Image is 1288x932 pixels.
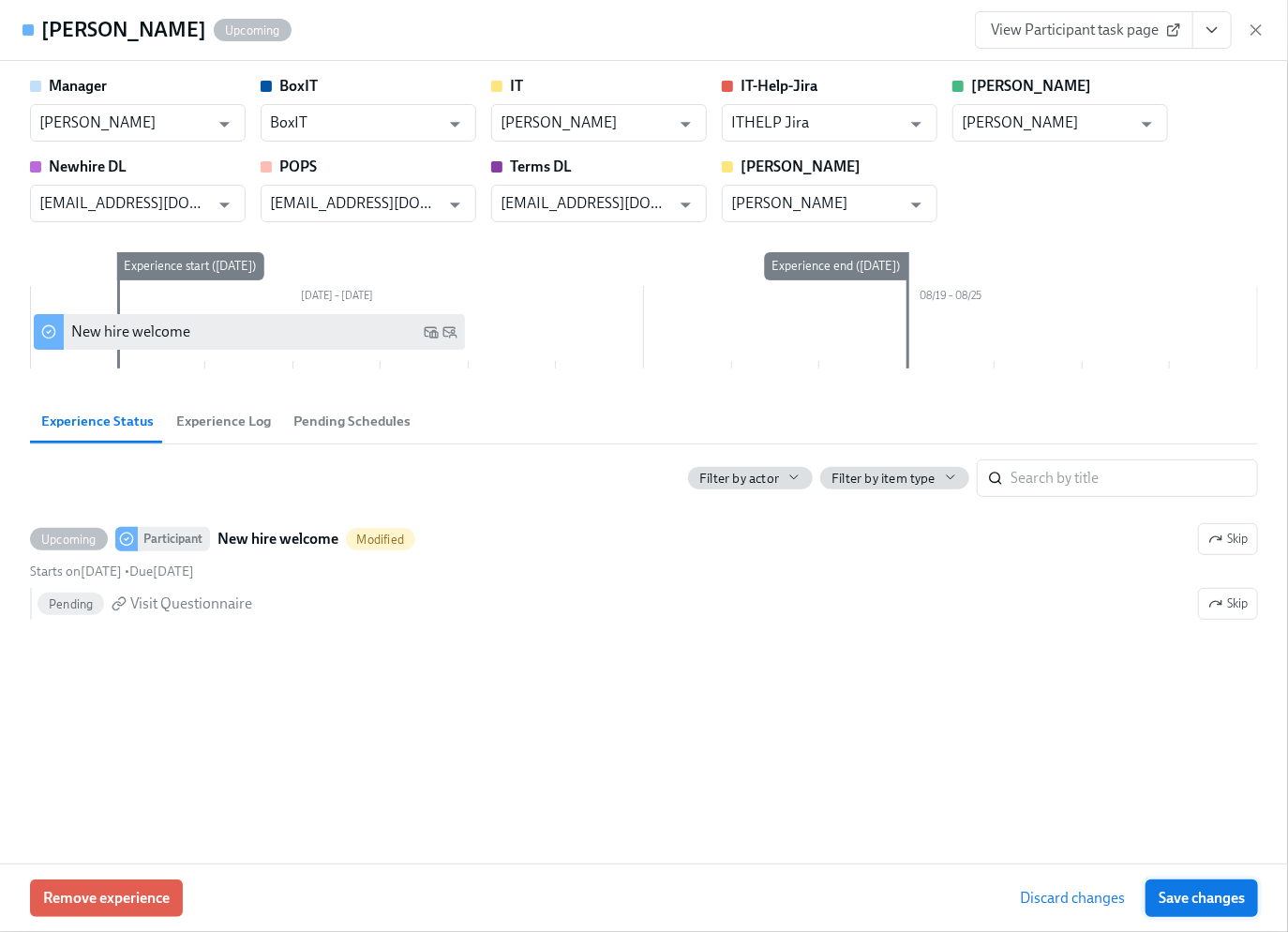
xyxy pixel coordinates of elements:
button: Filter by item type [820,467,969,489]
button: Open [210,190,239,219]
h4: [PERSON_NAME] [41,16,206,44]
button: Open [671,110,700,139]
span: Experience Status [41,411,154,432]
button: Open [441,110,470,139]
a: View Participant task page [975,11,1193,49]
button: Open [441,190,470,219]
span: View Participant task page [991,21,1177,39]
strong: IT [510,77,523,95]
strong: New hire welcome [217,528,338,550]
svg: Work Email [424,324,439,339]
span: Sunday, August 17th 2025, 6:00 pm [129,564,194,579]
span: Discard changes [1020,889,1125,908]
span: Pending Schedules [293,411,411,432]
strong: [PERSON_NAME] [971,77,1091,95]
span: Save changes [1159,889,1245,908]
span: Filter by item type [831,470,936,488]
span: Tuesday, August 12th 2025, 6:00 pm [30,564,122,579]
strong: Terms DL [510,158,572,175]
button: Open [210,110,239,139]
div: Experience start ([DATE]) [116,252,263,280]
span: Skip [1208,530,1248,549]
input: Search by title [1011,459,1258,497]
span: Upcoming [214,23,292,38]
button: UpcomingParticipantNew hire welcomeModifiedSkipStarts on[DATE] •Due[DATE] PendingVisit Questionnaire [1198,588,1258,620]
strong: Newhire DL [49,158,127,175]
strong: Manager [49,77,107,95]
span: Visit Questionnaire [130,594,252,614]
button: Remove experience [30,879,183,917]
div: • [30,563,194,580]
div: Experience end ([DATE]) [764,252,907,280]
span: Skip [1208,594,1248,613]
button: View task page [1192,11,1232,49]
button: UpcomingParticipantNew hire welcomeModifiedStarts on[DATE] •Due[DATE] PendingVisit QuestionnaireSkip [1198,523,1258,555]
span: Experience Log [176,411,271,432]
button: Open [1132,110,1161,139]
div: New hire welcome [71,322,190,342]
svg: Personal Email [442,324,457,339]
strong: BoxIT [279,77,318,95]
button: Open [902,110,931,139]
span: Pending [37,597,104,611]
strong: [PERSON_NAME] [741,158,861,175]
span: Filter by actor [699,470,779,488]
div: Participant [138,527,210,551]
span: Upcoming [30,533,108,547]
span: Remove experience [43,889,170,908]
div: [DATE] – [DATE] [30,286,644,310]
span: Modified [346,533,416,547]
button: Filter by actor [688,467,813,489]
button: Open [902,190,931,219]
button: Save changes [1146,879,1258,917]
strong: IT-Help-Jira [741,77,817,95]
div: 08/19 – 08/25 [644,286,1258,310]
strong: POPS [279,158,317,175]
button: Discard changes [1007,879,1138,917]
button: Open [671,190,700,219]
